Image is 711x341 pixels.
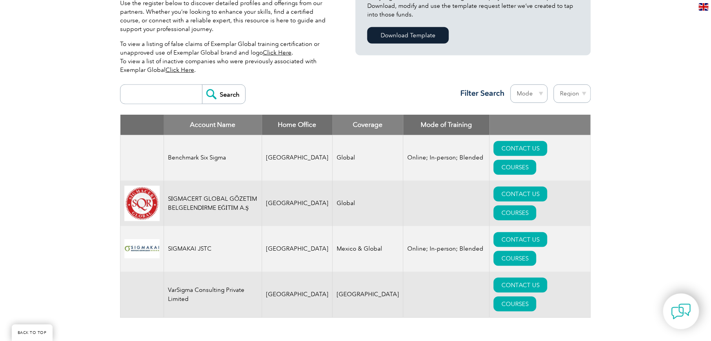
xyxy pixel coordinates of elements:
[456,88,505,98] h3: Filter Search
[699,3,709,11] img: en
[333,135,403,181] td: Global
[333,226,403,272] td: Mexico & Global
[494,141,547,156] a: CONTACT US
[262,135,333,181] td: [GEOGRAPHIC_DATA]
[164,135,262,181] td: Benchmark Six Sigma
[164,181,262,226] td: SİGMACERT GLOBAL GÖZETİM BELGELENDİRME EĞİTİM A.Ş
[494,297,536,312] a: COURSES
[263,49,292,56] a: Click Here
[490,115,591,135] th: : activate to sort column ascending
[494,160,536,175] a: COURSES
[262,181,333,226] td: [GEOGRAPHIC_DATA]
[164,226,262,272] td: SIGMAKAI JSTC
[671,302,691,321] img: contact-chat.png
[202,85,245,104] input: Search
[124,239,160,258] img: 2588ad90-aae8-ea11-a817-000d3ae11abd-logo.jpg
[333,115,403,135] th: Coverage: activate to sort column ascending
[494,251,536,266] a: COURSES
[12,324,53,341] a: BACK TO TOP
[333,272,403,318] td: [GEOGRAPHIC_DATA]
[367,27,449,44] a: Download Template
[262,115,333,135] th: Home Office: activate to sort column ascending
[124,186,160,221] img: 96bcf279-912b-ec11-b6e6-002248183798-logo.jpg
[120,40,332,74] p: To view a listing of false claims of Exemplar Global training certification or unapproved use of ...
[262,226,333,272] td: [GEOGRAPHIC_DATA]
[262,272,333,318] td: [GEOGRAPHIC_DATA]
[164,115,262,135] th: Account Name: activate to sort column descending
[164,272,262,318] td: VarSigma Consulting Private Limited
[494,187,547,202] a: CONTACT US
[494,232,547,247] a: CONTACT US
[403,226,490,272] td: Online; In-person; Blended
[166,66,194,73] a: Click Here
[403,115,490,135] th: Mode of Training: activate to sort column ascending
[403,135,490,181] td: Online; In-person; Blended
[494,205,536,220] a: COURSES
[494,278,547,293] a: CONTACT US
[333,181,403,226] td: Global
